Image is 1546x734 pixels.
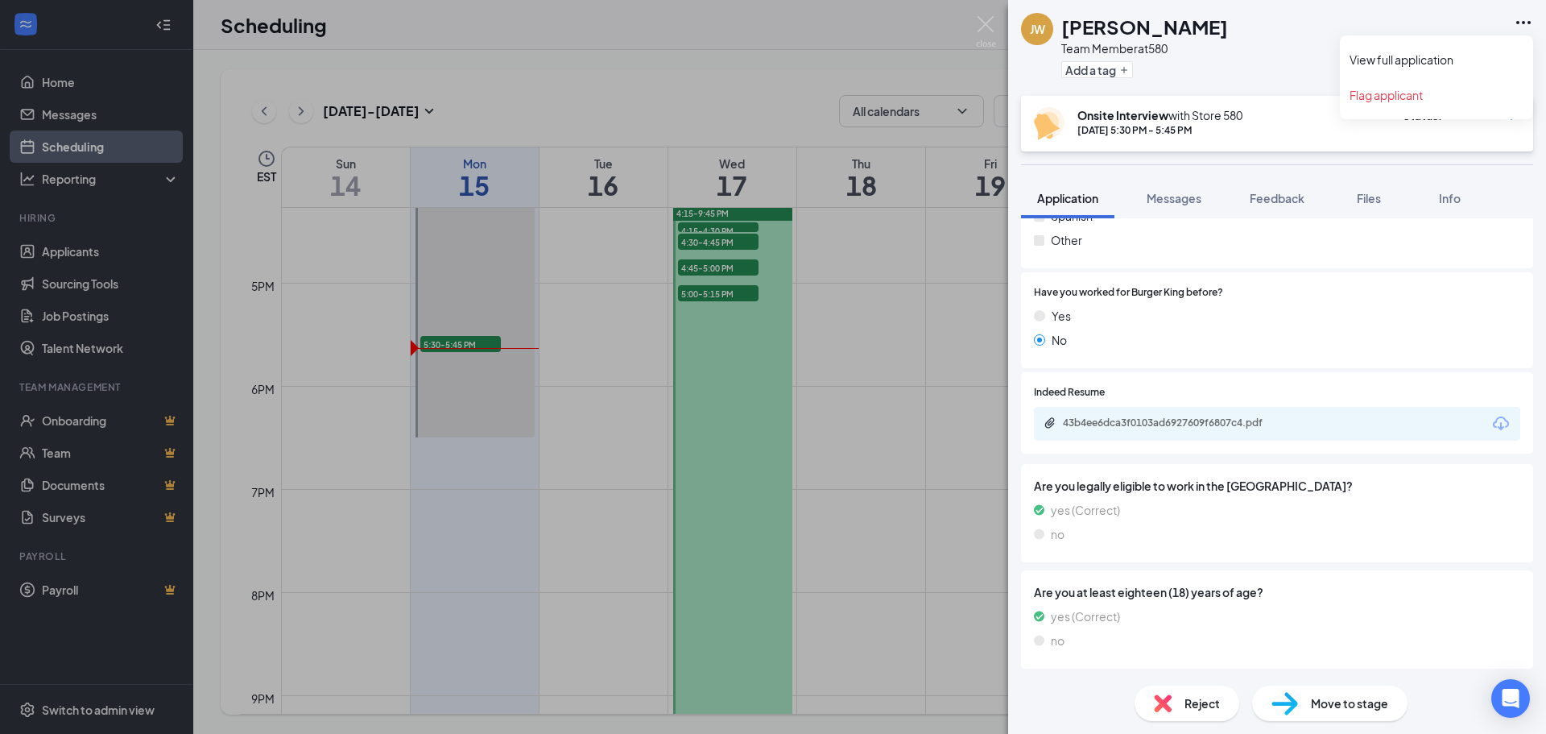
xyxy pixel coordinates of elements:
[1147,191,1201,205] span: Messages
[1061,13,1228,40] h1: [PERSON_NAME]
[1491,679,1530,718] div: Open Intercom Messenger
[1034,385,1105,400] span: Indeed Resume
[1044,417,1056,429] svg: Paperclip
[1051,525,1064,543] span: no
[1052,307,1071,325] span: Yes
[1077,123,1242,137] div: [DATE] 5:30 PM - 5:45 PM
[1037,191,1098,205] span: Application
[1350,52,1523,68] a: View full application
[1044,417,1304,432] a: Paperclip43b4ee6dca3f0103ad6927609f6807c4.pdf
[1119,65,1129,75] svg: Plus
[1051,501,1120,519] span: yes (Correct)
[1051,608,1120,625] span: yes (Correct)
[1250,191,1304,205] span: Feedback
[1061,40,1228,56] div: Team Member at 580
[1311,695,1388,712] span: Move to stage
[1077,107,1242,123] div: with Store 580
[1034,285,1223,301] span: Have you worked for Burger King before?
[1051,632,1064,649] span: no
[1052,331,1067,349] span: No
[1514,13,1533,32] svg: Ellipses
[1184,695,1220,712] span: Reject
[1357,191,1381,205] span: Files
[1034,477,1520,495] span: Are you legally eligible to work in the [GEOGRAPHIC_DATA]?
[1077,108,1168,122] b: Onsite Interview
[1063,417,1288,429] div: 43b4ee6dca3f0103ad6927609f6807c4.pdf
[1051,231,1082,249] span: Other
[1439,191,1461,205] span: Info
[1034,583,1520,601] span: Are you at least eighteen (18) years of age?
[1030,21,1045,37] div: JW
[1491,414,1511,433] svg: Download
[1061,61,1133,78] button: PlusAdd a tag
